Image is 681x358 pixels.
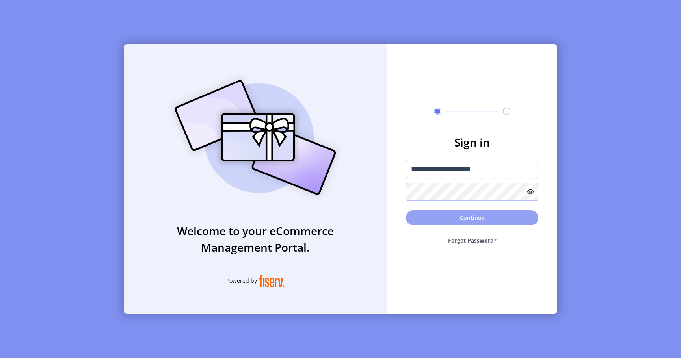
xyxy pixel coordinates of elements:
[406,210,538,225] button: Continue
[226,276,257,285] span: Powered by
[406,134,538,150] h3: Sign in
[124,223,387,256] h3: Welcome to your eCommerce Management Portal.
[163,71,348,204] img: card_Illustration.svg
[406,230,538,251] button: Forget Password?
